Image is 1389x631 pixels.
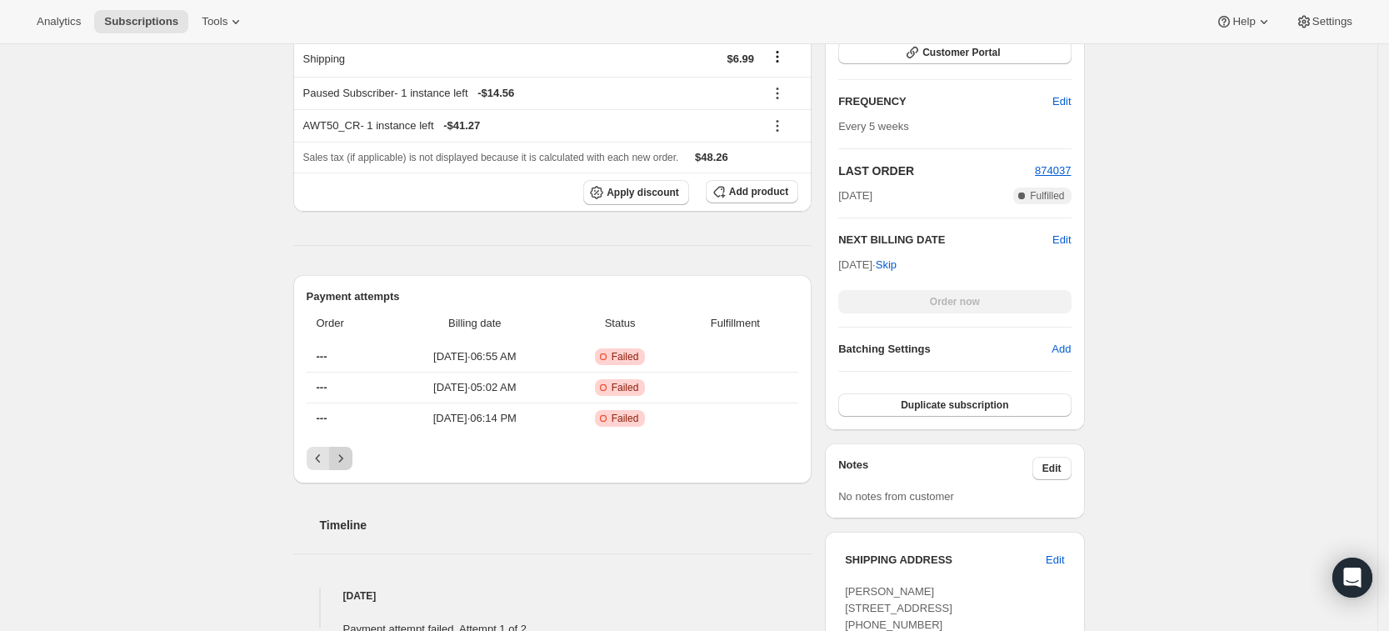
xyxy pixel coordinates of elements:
span: [DATE] [838,188,872,204]
button: Analytics [27,10,91,33]
span: Edit [1046,552,1064,568]
span: Status [568,315,672,332]
h2: Payment attempts [307,288,799,305]
span: - $41.27 [443,118,480,134]
button: Duplicate subscription [838,393,1071,417]
span: Failed [612,412,639,425]
button: Add [1042,336,1081,363]
span: --- [317,412,327,424]
span: Skip [876,257,897,273]
span: [DATE] · [838,258,897,271]
h2: LAST ORDER [838,163,1035,179]
h2: NEXT BILLING DATE [838,232,1052,248]
button: 874037 [1035,163,1071,179]
span: [DATE] · 05:02 AM [392,379,558,396]
span: --- [317,350,327,363]
a: 874037 [1035,164,1071,177]
th: Shipping [293,40,544,77]
span: Sales tax (if applicable) is not displayed because it is calculated with each new order. [303,152,679,163]
span: No notes from customer [838,490,954,503]
span: [DATE] · 06:55 AM [392,348,558,365]
span: Failed [612,350,639,363]
span: Duplicate subscription [901,398,1008,412]
span: Failed [612,381,639,394]
span: Edit [1052,93,1071,110]
span: Add [1052,341,1071,358]
h6: Batching Settings [838,341,1052,358]
button: Previous [307,447,330,470]
button: Edit [1032,457,1072,480]
span: Add product [729,185,788,198]
h2: FREQUENCY [838,93,1052,110]
span: Fulfillment [682,315,789,332]
button: Settings [1286,10,1362,33]
button: Edit [1042,88,1081,115]
button: Subscriptions [94,10,188,33]
nav: Pagination [307,447,799,470]
button: Skip [866,252,907,278]
span: Tools [202,15,227,28]
th: Order [307,305,387,342]
span: Help [1232,15,1255,28]
button: Apply discount [583,180,689,205]
button: Tools [192,10,254,33]
span: Subscriptions [104,15,178,28]
button: Help [1206,10,1282,33]
span: Fulfilled [1030,189,1064,203]
button: Edit [1036,547,1074,573]
div: Open Intercom Messenger [1332,558,1372,598]
h4: [DATE] [293,588,812,604]
span: --- [317,381,327,393]
span: Edit [1042,462,1062,475]
button: Edit [1052,232,1071,248]
div: Paused Subscriber - 1 instance left [303,85,754,102]
span: Settings [1312,15,1352,28]
span: Customer Portal [922,46,1000,59]
span: $48.26 [695,151,728,163]
span: Apply discount [607,186,679,199]
button: Add product [706,180,798,203]
div: AWT50_CR - 1 instance left [303,118,754,134]
span: Every 5 weeks [838,120,909,133]
span: [DATE] · 06:14 PM [392,410,558,427]
h2: Timeline [320,517,812,533]
button: Next [329,447,352,470]
span: $6.99 [727,53,754,65]
button: Customer Portal [838,41,1071,64]
span: [PERSON_NAME] [STREET_ADDRESS] [PHONE_NUMBER] [845,585,952,631]
span: - $14.56 [477,85,514,102]
h3: SHIPPING ADDRESS [845,552,1046,568]
button: Shipping actions [764,48,791,66]
h3: Notes [838,457,1032,480]
span: Billing date [392,315,558,332]
span: Analytics [37,15,81,28]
